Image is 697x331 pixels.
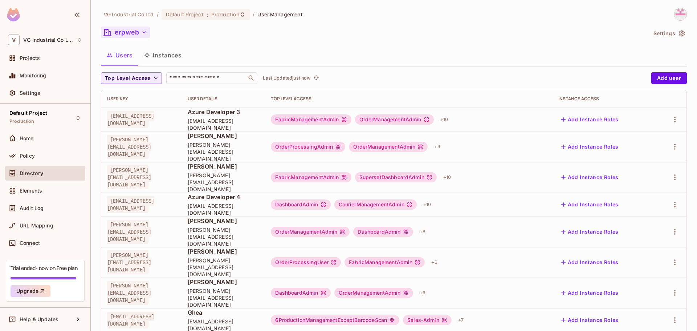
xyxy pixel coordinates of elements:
[188,202,260,216] span: [EMAIL_ADDRESS][DOMAIN_NAME]
[188,287,260,308] span: [PERSON_NAME][EMAIL_ADDRESS][DOMAIN_NAME]
[188,217,260,225] span: [PERSON_NAME]
[11,285,50,297] button: Upgrade
[355,114,434,125] div: OrderManagementAdmin
[558,314,621,326] button: Add Instance Roles
[188,162,260,170] span: [PERSON_NAME]
[310,74,321,82] span: Click to refresh data
[345,257,425,267] div: FabricManagementAdmin
[7,8,20,21] img: SReyMgAAAABJRU5ErkJggg==
[20,136,34,141] span: Home
[440,171,454,183] div: + 10
[263,75,310,81] p: Last Updated just now
[20,188,42,194] span: Elements
[157,11,159,18] li: /
[9,110,47,116] span: Default Project
[188,172,260,193] span: [PERSON_NAME][EMAIL_ADDRESS][DOMAIN_NAME]
[313,74,319,82] span: refresh
[651,72,687,84] button: Add user
[188,193,260,201] span: Azure Developer 4
[651,28,687,39] button: Settings
[107,196,154,213] span: [EMAIL_ADDRESS][DOMAIN_NAME]
[188,257,260,278] span: [PERSON_NAME][EMAIL_ADDRESS][DOMAIN_NAME]
[20,240,40,246] span: Connect
[107,312,154,328] span: [EMAIL_ADDRESS][DOMAIN_NAME]
[206,12,209,17] span: :
[104,11,154,18] span: the active workspace
[431,141,443,153] div: + 9
[188,132,260,140] span: [PERSON_NAME]
[271,142,345,152] div: OrderProcessingAdmin
[428,257,440,268] div: + 6
[101,72,162,84] button: Top Level Access
[417,226,428,238] div: + 8
[271,199,330,210] div: DashboardAdmin
[20,153,35,159] span: Policy
[353,227,413,237] div: DashboardAdmin
[558,171,621,183] button: Add Instance Roles
[9,118,34,124] span: Production
[271,315,399,325] div: 6ProductionManagementExceptBarcodeScan
[138,46,187,64] button: Instances
[188,96,260,102] div: User Details
[188,141,260,162] span: [PERSON_NAME][EMAIL_ADDRESS][DOMAIN_NAME]
[558,226,621,238] button: Add Instance Roles
[8,35,20,45] span: V
[101,27,150,38] button: erpweb
[20,316,58,322] span: Help & Updates
[271,114,351,125] div: FabricManagementAdmin
[107,135,151,159] span: [PERSON_NAME][EMAIL_ADDRESS][DOMAIN_NAME]
[107,220,151,244] span: [PERSON_NAME][EMAIL_ADDRESS][DOMAIN_NAME]
[253,11,254,18] li: /
[403,315,452,325] div: Sales-Admin
[558,141,621,153] button: Add Instance Roles
[20,223,53,229] span: URL Mapping
[11,265,78,271] div: Trial ended- now on Free plan
[312,74,321,82] button: refresh
[334,199,417,210] div: CourierManagementAdmin
[257,11,303,18] span: User Management
[188,247,260,255] span: [PERSON_NAME]
[271,227,350,237] div: OrderManagementAdmin
[20,55,40,61] span: Projects
[271,257,341,267] div: OrderProcessingUser
[166,11,204,18] span: Default Project
[211,11,240,18] span: Production
[271,172,351,182] div: FabricManagementAdmin
[437,114,451,125] div: + 10
[107,281,151,305] span: [PERSON_NAME][EMAIL_ADDRESS][DOMAIN_NAME]
[334,288,413,298] div: OrderManagementAdmin
[455,314,466,326] div: + 7
[188,308,260,316] span: Ghea
[101,46,138,64] button: Users
[355,172,437,182] div: SupersetDashboardAdmin
[558,287,621,299] button: Add Instance Roles
[558,96,649,102] div: Instance Access
[23,37,73,43] span: Workspace: VG Industrial Co Ltd
[20,90,40,96] span: Settings
[420,199,434,210] div: + 10
[558,257,621,268] button: Add Instance Roles
[107,111,154,128] span: [EMAIL_ADDRESS][DOMAIN_NAME]
[558,114,621,125] button: Add Instance Roles
[558,199,621,210] button: Add Instance Roles
[107,250,151,274] span: [PERSON_NAME][EMAIL_ADDRESS][DOMAIN_NAME]
[271,288,330,298] div: DashboardAdmin
[188,226,260,247] span: [PERSON_NAME][EMAIL_ADDRESS][DOMAIN_NAME]
[417,287,428,299] div: + 9
[20,205,44,211] span: Audit Log
[674,8,686,20] img: developer.admin@vg-industrial.com
[107,96,176,102] div: User Key
[271,96,546,102] div: Top Level Access
[107,165,151,189] span: [PERSON_NAME][EMAIL_ADDRESS][DOMAIN_NAME]
[105,74,151,83] span: Top Level Access
[188,278,260,286] span: [PERSON_NAME]
[349,142,428,152] div: OrderManagementAdmin
[188,108,260,116] span: Azure Developer 3
[20,170,43,176] span: Directory
[188,117,260,131] span: [EMAIL_ADDRESS][DOMAIN_NAME]
[20,73,46,78] span: Monitoring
